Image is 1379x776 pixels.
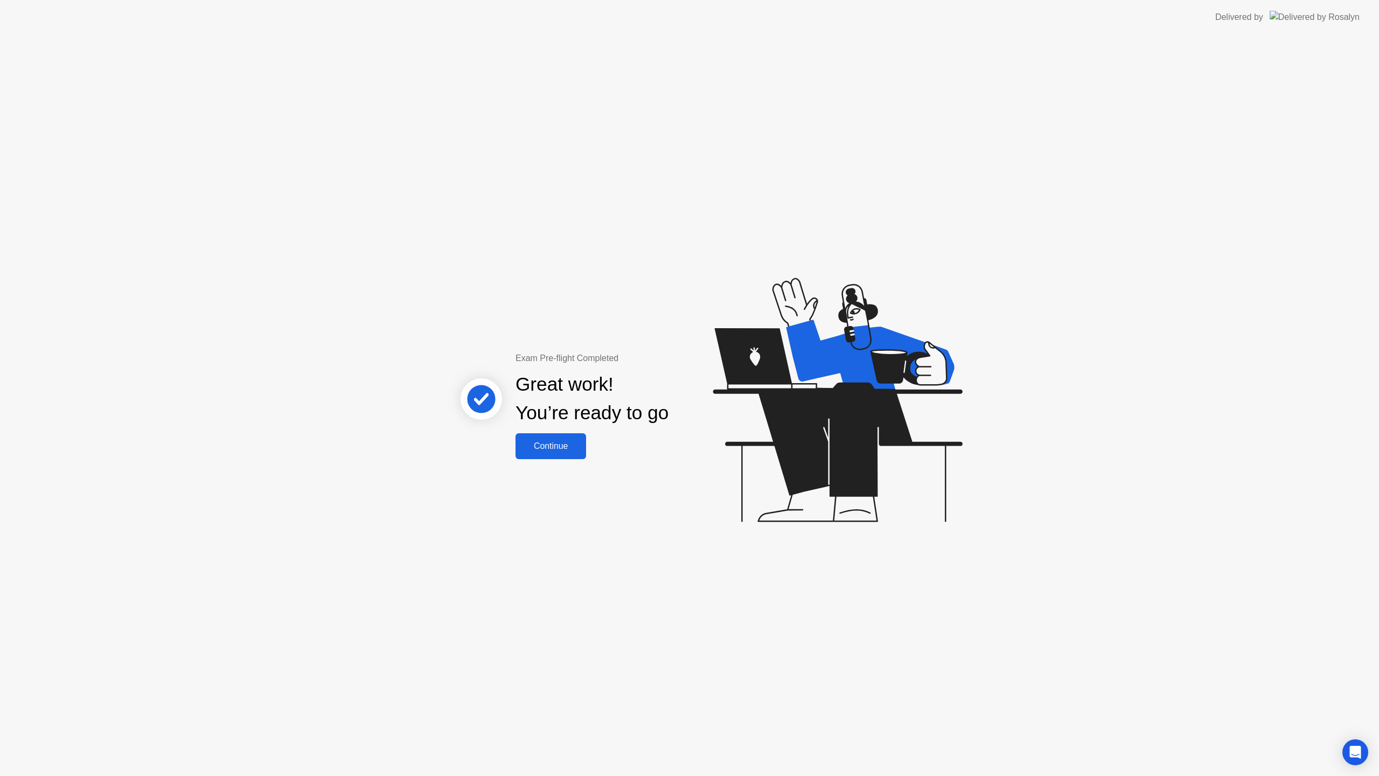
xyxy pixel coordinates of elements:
[1270,11,1360,23] img: Delivered by Rosalyn
[516,370,668,427] div: Great work! You’re ready to go
[1342,739,1368,765] div: Open Intercom Messenger
[1215,11,1263,24] div: Delivered by
[516,433,586,459] button: Continue
[516,352,738,365] div: Exam Pre-flight Completed
[519,441,583,451] div: Continue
